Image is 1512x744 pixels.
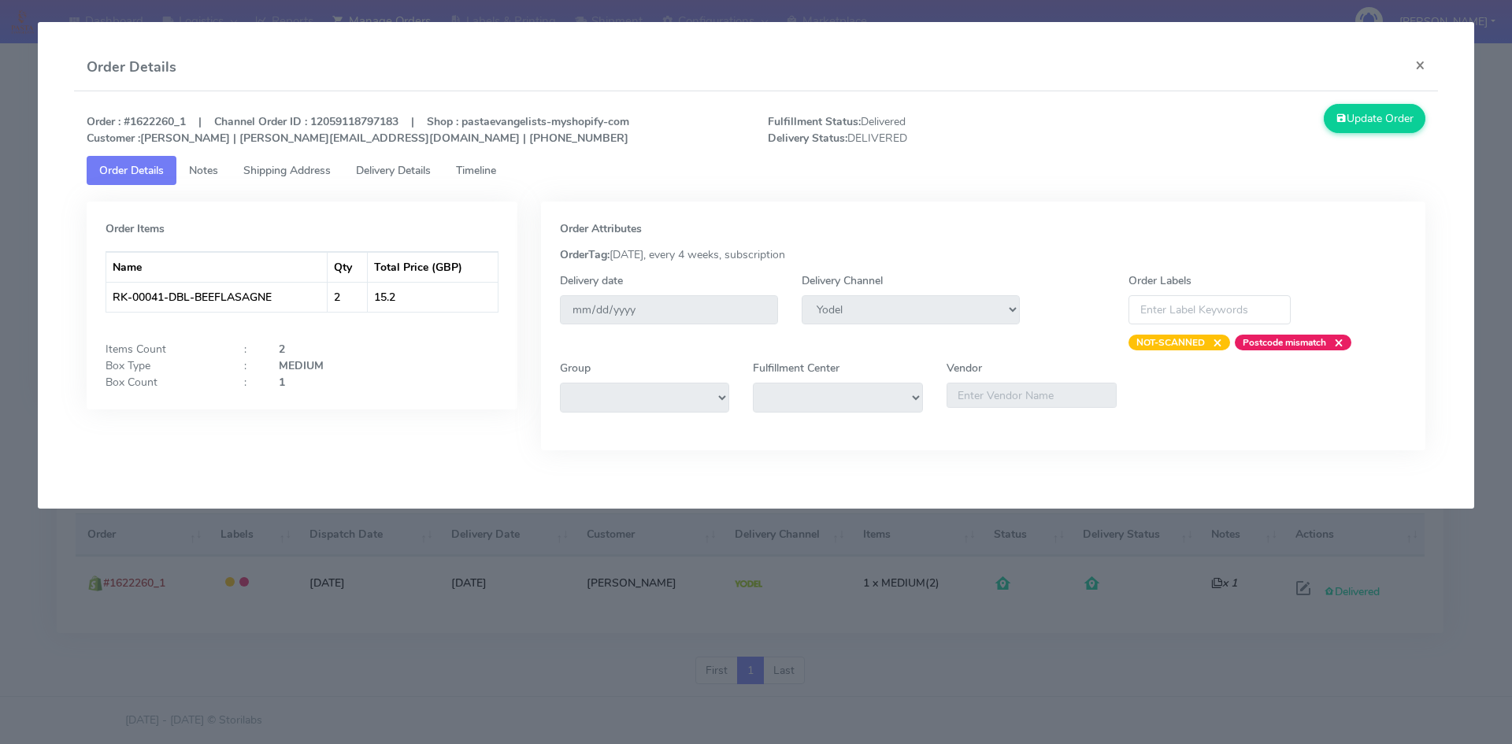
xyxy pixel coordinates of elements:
strong: 2 [279,342,285,357]
span: Notes [189,163,218,178]
strong: MEDIUM [279,358,324,373]
span: Delivered DELIVERED [756,113,1097,146]
ul: Tabs [87,156,1426,185]
div: Items Count [94,341,232,357]
button: Update Order [1324,104,1426,133]
span: Shipping Address [243,163,331,178]
label: Group [560,360,591,376]
td: RK-00041-DBL-BEEFLASAGNE [106,282,328,312]
span: Order Details [99,163,164,178]
strong: Fulfillment Status: [768,114,861,129]
strong: Order : #1622260_1 | Channel Order ID : 12059118797183 | Shop : pastaevangelists-myshopify-com [P... [87,114,629,146]
div: : [232,357,267,374]
div: Box Count [94,374,232,391]
td: 2 [328,282,368,312]
label: Delivery date [560,272,623,289]
button: Close [1403,44,1438,86]
span: Delivery Details [356,163,431,178]
h4: Order Details [87,57,176,78]
th: Qty [328,252,368,282]
label: Delivery Channel [802,272,883,289]
strong: 1 [279,375,285,390]
label: Fulfillment Center [753,360,839,376]
span: × [1205,335,1222,350]
strong: Customer : [87,131,140,146]
label: Order Labels [1128,272,1191,289]
input: Enter Label Keywords [1128,295,1291,324]
input: Enter Vendor Name [947,383,1117,408]
div: : [232,374,267,391]
td: 15.2 [368,282,497,312]
span: × [1326,335,1343,350]
div: [DATE], every 4 weeks, subscription [548,246,1419,263]
strong: Postcode mismatch [1243,336,1326,349]
div: : [232,341,267,357]
th: Name [106,252,328,282]
span: Timeline [456,163,496,178]
strong: NOT-SCANNED [1136,336,1205,349]
strong: Delivery Status: [768,131,847,146]
div: Box Type [94,357,232,374]
label: Vendor [947,360,982,376]
strong: OrderTag: [560,247,610,262]
th: Total Price (GBP) [368,252,497,282]
strong: Order Items [106,221,165,236]
strong: Order Attributes [560,221,642,236]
